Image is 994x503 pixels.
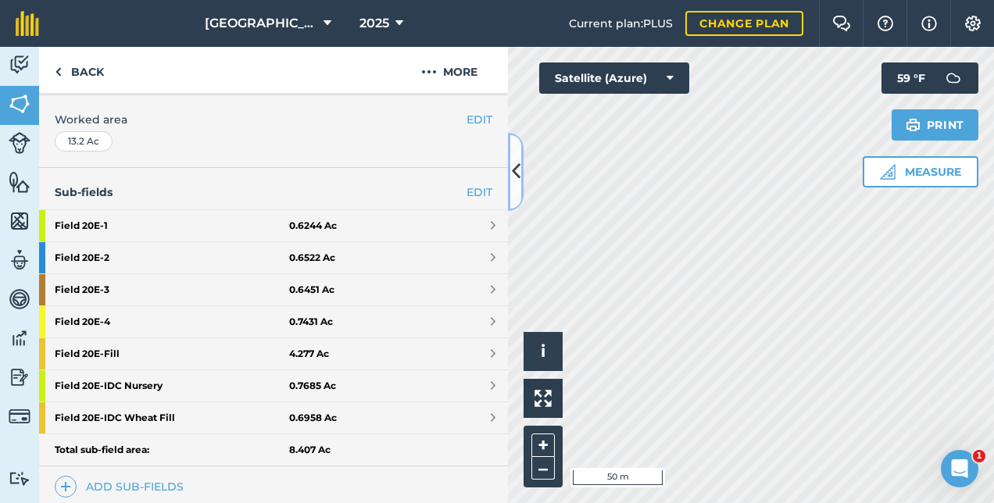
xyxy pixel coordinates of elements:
[9,287,30,311] img: svg+xml;base64,PD94bWwgdmVyc2lvbj0iMS4wIiBlbmNvZGluZz0idXRmLTgiPz4KPCEtLSBHZW5lcmF0b3I6IEFkb2JlIE...
[832,16,851,31] img: Two speech bubbles overlapping with the left bubble in the forefront
[55,306,289,337] strong: Field 20E - 4
[539,62,689,94] button: Satellite (Azure)
[289,251,335,264] strong: 0.6522 Ac
[531,457,555,480] button: –
[9,53,30,77] img: svg+xml;base64,PD94bWwgdmVyc2lvbj0iMS4wIiBlbmNvZGluZz0idXRmLTgiPz4KPCEtLSBHZW5lcmF0b3I6IEFkb2JlIE...
[289,444,331,456] strong: 8.407 Ac
[39,274,508,305] a: Field 20E-30.6451 Ac
[881,62,978,94] button: 59 °F
[55,444,289,456] strong: Total sub-field area:
[39,47,120,93] a: Back
[906,116,921,134] img: svg+xml;base64,PHN2ZyB4bWxucz0iaHR0cDovL3d3dy53My5vcmcvMjAwMC9zdmciIHdpZHRoPSIxOSIgaGVpZ2h0PSIyNC...
[55,370,289,401] strong: Field 20E - IDC Nursery
[892,109,979,141] button: Print
[39,184,508,201] h4: Sub-fields
[876,16,895,31] img: A question mark icon
[55,210,289,241] strong: Field 20E - 1
[9,92,30,116] img: svg+xml;base64,PHN2ZyB4bWxucz0iaHR0cDovL3d3dy53My5vcmcvMjAwMC9zdmciIHdpZHRoPSI1NiIgaGVpZ2h0PSI2MC...
[524,332,563,371] button: i
[55,402,289,433] strong: Field 20E - IDC Wheat Fill
[9,170,30,194] img: svg+xml;base64,PHN2ZyB4bWxucz0iaHR0cDovL3d3dy53My5vcmcvMjAwMC9zdmciIHdpZHRoPSI1NiIgaGVpZ2h0PSI2MC...
[973,450,985,462] span: 1
[9,132,30,154] img: svg+xml;base64,PD94bWwgdmVyc2lvbj0iMS4wIiBlbmNvZGluZz0idXRmLTgiPz4KPCEtLSBHZW5lcmF0b3I6IEFkb2JlIE...
[9,209,30,233] img: svg+xml;base64,PHN2ZyB4bWxucz0iaHR0cDovL3d3dy53My5vcmcvMjAwMC9zdmciIHdpZHRoPSI1NiIgaGVpZ2h0PSI2MC...
[39,402,508,433] a: Field 20E-IDC Wheat Fill0.6958 Ac
[9,366,30,389] img: svg+xml;base64,PD94bWwgdmVyc2lvbj0iMS4wIiBlbmNvZGluZz0idXRmLTgiPz4KPCEtLSBHZW5lcmF0b3I6IEFkb2JlIE...
[289,412,337,424] strong: 0.6958 Ac
[863,156,978,187] button: Measure
[289,284,334,296] strong: 0.6451 Ac
[569,15,673,32] span: Current plan : PLUS
[467,111,492,128] button: EDIT
[289,380,336,392] strong: 0.7685 Ac
[9,326,30,350] img: svg+xml;base64,PD94bWwgdmVyc2lvbj0iMS4wIiBlbmNvZGluZz0idXRmLTgiPz4KPCEtLSBHZW5lcmF0b3I6IEFkb2JlIE...
[541,341,545,361] span: i
[289,348,329,360] strong: 4.277 Ac
[55,131,113,152] div: 13.2 Ac
[39,210,508,241] a: Field 20E-10.6244 Ac
[9,471,30,486] img: svg+xml;base64,PD94bWwgdmVyc2lvbj0iMS4wIiBlbmNvZGluZz0idXRmLTgiPz4KPCEtLSBHZW5lcmF0b3I6IEFkb2JlIE...
[55,476,190,498] a: Add sub-fields
[55,338,289,369] strong: Field 20E - Fill
[921,14,937,33] img: svg+xml;base64,PHN2ZyB4bWxucz0iaHR0cDovL3d3dy53My5vcmcvMjAwMC9zdmciIHdpZHRoPSIxNyIgaGVpZ2h0PSIxNy...
[55,62,62,81] img: svg+xml;base64,PHN2ZyB4bWxucz0iaHR0cDovL3d3dy53My5vcmcvMjAwMC9zdmciIHdpZHRoPSI5IiBoZWlnaHQ9IjI0Ii...
[359,14,389,33] span: 2025
[55,242,289,273] strong: Field 20E - 2
[897,62,925,94] span: 59 ° F
[55,111,492,128] span: Worked area
[55,274,289,305] strong: Field 20E - 3
[938,62,969,94] img: svg+xml;base64,PD94bWwgdmVyc2lvbj0iMS4wIiBlbmNvZGluZz0idXRmLTgiPz4KPCEtLSBHZW5lcmF0b3I6IEFkb2JlIE...
[685,11,803,36] a: Change plan
[39,306,508,337] a: Field 20E-40.7431 Ac
[880,164,896,180] img: Ruler icon
[39,338,508,369] a: Field 20E-Fill4.277 Ac
[9,248,30,272] img: svg+xml;base64,PD94bWwgdmVyc2lvbj0iMS4wIiBlbmNvZGluZz0idXRmLTgiPz4KPCEtLSBHZW5lcmF0b3I6IEFkb2JlIE...
[941,450,978,487] iframe: Intercom live chat
[289,219,337,232] strong: 0.6244 Ac
[9,405,30,427] img: svg+xml;base64,PD94bWwgdmVyc2lvbj0iMS4wIiBlbmNvZGluZz0idXRmLTgiPz4KPCEtLSBHZW5lcmF0b3I6IEFkb2JlIE...
[16,11,39,36] img: fieldmargin Logo
[289,316,333,328] strong: 0.7431 Ac
[467,184,492,201] a: EDIT
[39,242,508,273] a: Field 20E-20.6522 Ac
[39,370,508,401] a: Field 20E-IDC Nursery0.7685 Ac
[964,16,982,31] img: A cog icon
[531,433,555,457] button: +
[60,477,71,496] img: svg+xml;base64,PHN2ZyB4bWxucz0iaHR0cDovL3d3dy53My5vcmcvMjAwMC9zdmciIHdpZHRoPSIxNCIgaGVpZ2h0PSIyNC...
[535,390,552,407] img: Four arrows, one pointing top left, one top right, one bottom right and the last bottom left
[421,62,437,81] img: svg+xml;base64,PHN2ZyB4bWxucz0iaHR0cDovL3d3dy53My5vcmcvMjAwMC9zdmciIHdpZHRoPSIyMCIgaGVpZ2h0PSIyNC...
[391,47,508,93] button: More
[205,14,317,33] span: [GEOGRAPHIC_DATA]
